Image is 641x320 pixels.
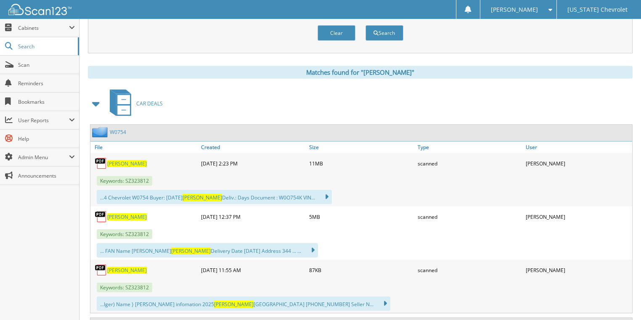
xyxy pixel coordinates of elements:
div: scanned [416,262,524,278]
span: Keywords: SZ323812 [97,283,152,292]
div: [PERSON_NAME] [524,262,632,278]
span: Help [18,135,75,142]
span: [PERSON_NAME] [214,301,254,308]
div: [PERSON_NAME] [524,208,632,225]
span: Keywords: SZ323812 [97,229,152,239]
div: 87KB [307,262,416,278]
img: folder2.png [92,127,110,137]
img: PDF.png [95,210,107,223]
div: Matches found for "[PERSON_NAME]" [88,66,633,79]
div: ... FAN Name [PERSON_NAME] Delivery Date [DATE] Address 344 ... ... [97,243,318,257]
a: Type [416,142,524,153]
div: scanned [416,155,524,172]
div: [PERSON_NAME] [524,155,632,172]
a: [PERSON_NAME] [107,267,147,274]
div: [DATE] 12:37 PM [199,208,307,225]
button: Clear [318,25,355,41]
span: Admin Menu [18,154,69,161]
span: [PERSON_NAME] [183,194,222,201]
span: Search [18,43,74,50]
span: Scan [18,61,75,68]
a: [PERSON_NAME] [107,160,147,167]
div: 5MB [307,208,416,225]
span: [PERSON_NAME] [491,7,538,12]
span: CAR DEALS [136,100,163,107]
img: scan123-logo-white.svg [8,4,72,15]
iframe: Chat Widget [599,280,641,320]
span: [US_STATE] Chevrolet [567,7,628,12]
div: ...4 Chevrolet W0754 Buyer: [DATE] Deliv.: Days Document : W0O754K VIN... [97,190,332,204]
div: [DATE] 2:23 PM [199,155,307,172]
span: Reminders [18,80,75,87]
div: scanned [416,208,524,225]
a: W0754 [110,129,126,136]
span: Keywords: SZ323812 [97,176,152,186]
span: User Reports [18,117,69,124]
span: [PERSON_NAME] [171,247,211,254]
a: File [90,142,199,153]
span: Announcements [18,172,75,179]
button: Search [366,25,403,41]
a: [PERSON_NAME] [107,213,147,220]
a: Created [199,142,307,153]
span: Bookmarks [18,98,75,105]
a: CAR DEALS [105,87,163,120]
a: Size [307,142,416,153]
span: Cabinets [18,24,69,31]
img: PDF.png [95,157,107,170]
div: 11MB [307,155,416,172]
div: [DATE] 11:55 AM [199,262,307,278]
div: ...lger) Name } [PERSON_NAME] infomation 2025 [GEOGRAPHIC_DATA] [PHONE_NUMBER] Seller N... [97,296,390,311]
a: User [524,142,632,153]
img: PDF.png [95,264,107,276]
